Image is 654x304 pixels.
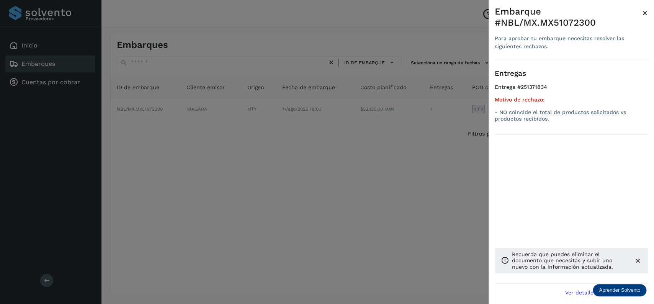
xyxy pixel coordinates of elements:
p: Aprender Solvento [599,287,640,293]
div: Aprender Solvento [593,284,646,296]
button: Close [642,6,648,20]
div: Embarque #NBL/MX.MX51072300 [495,6,642,28]
p: Recuerda que puedes eliminar el documento que necesitas y subir uno nuevo con la información actu... [512,251,628,270]
h4: Entrega #251371834 [495,84,648,96]
p: - NO coincide el total de productos solicitados vs productos recibidos. [495,109,648,122]
div: Para aprobar tu embarque necesitas resolver las siguientes rechazos. [495,34,642,51]
span: × [642,8,648,18]
h3: Entregas [495,69,648,78]
button: Ver detalle de embarque [561,284,648,301]
span: Ver detalle de embarque [565,290,631,295]
h5: Motivo de rechazo: [495,96,648,103]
